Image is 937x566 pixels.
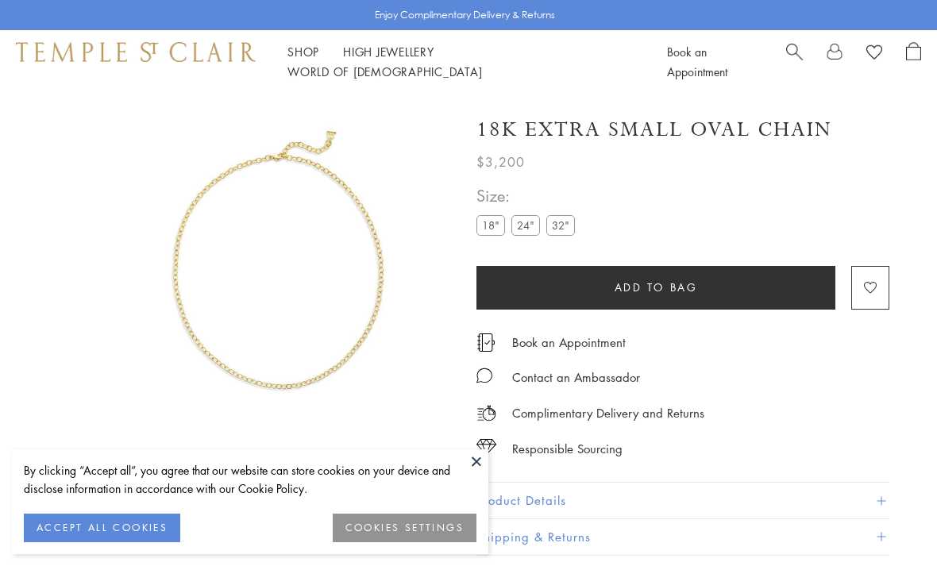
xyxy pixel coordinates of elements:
[24,514,180,542] button: ACCEPT ALL COOKIES
[476,266,835,310] button: Add to bag
[476,439,496,455] img: icon_sourcing.svg
[546,215,575,235] label: 32"
[858,491,921,550] iframe: Gorgias live chat messenger
[512,333,626,351] a: Book an Appointment
[476,152,525,172] span: $3,200
[512,403,704,423] p: Complimentary Delivery and Returns
[375,7,555,23] p: Enjoy Complimentary Delivery & Returns
[476,483,889,518] button: Product Details
[476,116,832,144] h1: 18K Extra Small Oval Chain
[615,279,698,296] span: Add to bag
[786,42,803,82] a: Search
[476,215,505,235] label: 18"
[476,519,889,555] button: Shipping & Returns
[511,215,540,235] label: 24"
[333,514,476,542] button: COOKIES SETTINGS
[476,368,492,383] img: MessageIcon-01_2.svg
[343,44,434,60] a: High JewelleryHigh Jewellery
[287,64,482,79] a: World of [DEMOGRAPHIC_DATA]World of [DEMOGRAPHIC_DATA]
[906,42,921,82] a: Open Shopping Bag
[476,403,496,423] img: icon_delivery.svg
[287,44,319,60] a: ShopShop
[16,42,256,61] img: Temple St. Clair
[287,42,631,82] nav: Main navigation
[476,183,581,209] span: Size:
[103,94,453,443] img: N88863-XSOV18
[667,44,727,79] a: Book an Appointment
[512,368,640,387] div: Contact an Ambassador
[24,461,476,498] div: By clicking “Accept all”, you agree that our website can store cookies on your device and disclos...
[866,42,882,66] a: View Wishlist
[512,439,623,459] div: Responsible Sourcing
[476,333,495,352] img: icon_appointment.svg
